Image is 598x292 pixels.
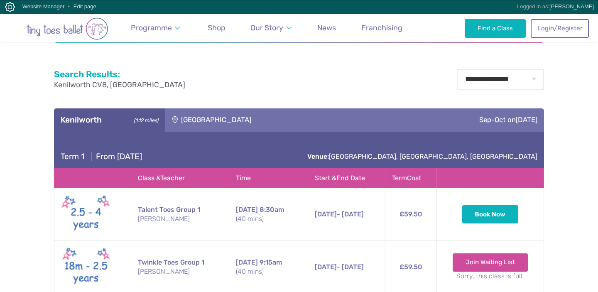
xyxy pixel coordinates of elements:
[9,13,125,42] a: Go to home page
[315,263,364,271] span: - [DATE]
[444,272,537,281] small: Sorry, this class is full.
[307,152,537,160] a: Venue:[GEOGRAPHIC_DATA], [GEOGRAPHIC_DATA], [GEOGRAPHIC_DATA]
[61,152,84,161] span: Term 1
[314,19,340,37] a: News
[358,19,406,37] a: Franchising
[61,115,158,125] h3: Kenilworth
[315,210,364,218] span: - [DATE]
[308,168,385,188] th: Start & End Date
[236,258,258,266] span: [DATE]
[549,3,594,10] a: [PERSON_NAME]
[9,17,125,40] img: tiny toes ballet
[229,168,308,188] th: Time
[54,69,185,80] h2: Search Results:
[229,188,308,241] td: 8:30am
[138,214,223,223] small: [PERSON_NAME]
[74,3,96,10] a: Edit page
[379,108,544,132] div: Sep-Oct on
[361,23,402,32] span: Franchising
[61,193,111,236] img: Talent toes New (May 2025)
[208,23,225,32] span: Shop
[236,267,301,276] small: (40 mins)
[236,206,258,213] span: [DATE]
[517,0,594,13] div: Logged in as:
[131,115,158,124] small: (1.12 miles)
[315,263,337,271] span: [DATE]
[531,19,589,37] a: Login/Register
[315,210,337,218] span: [DATE]
[453,253,528,272] a: Join Waiting List
[22,3,65,10] a: Website Manager
[247,19,296,37] a: Our Story
[204,19,229,37] a: Shop
[236,214,301,223] small: (40 mins)
[138,267,223,276] small: [PERSON_NAME]
[131,188,229,241] td: Talent Toes Group 1
[165,108,379,132] div: [GEOGRAPHIC_DATA]
[86,152,96,161] span: |
[5,2,15,12] img: Copper Bay Digital CMS
[385,188,436,241] td: £59.50
[127,19,184,37] a: Programme
[250,23,283,32] span: Our Story
[54,80,185,90] p: Kenilworth CV8, [GEOGRAPHIC_DATA]
[516,115,537,124] span: [DATE]
[317,23,336,32] span: News
[307,152,329,160] strong: Venue:
[61,246,111,288] img: Twinkle toes New (May 2025)
[131,23,172,32] span: Programme
[61,152,142,162] h4: From [DATE]
[465,19,526,37] a: Find a Class
[131,168,229,188] th: Class & Teacher
[462,205,519,223] button: Book Now
[385,168,436,188] th: Term Cost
